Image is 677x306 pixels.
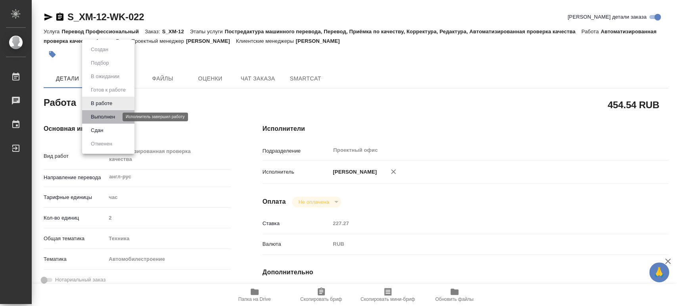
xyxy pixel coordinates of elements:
[88,140,115,148] button: Отменен
[88,72,122,81] button: В ожидании
[88,86,128,94] button: Готов к работе
[88,99,115,108] button: В работе
[88,45,111,54] button: Создан
[88,113,117,121] button: Выполнен
[88,126,105,135] button: Сдан
[88,59,111,67] button: Подбор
